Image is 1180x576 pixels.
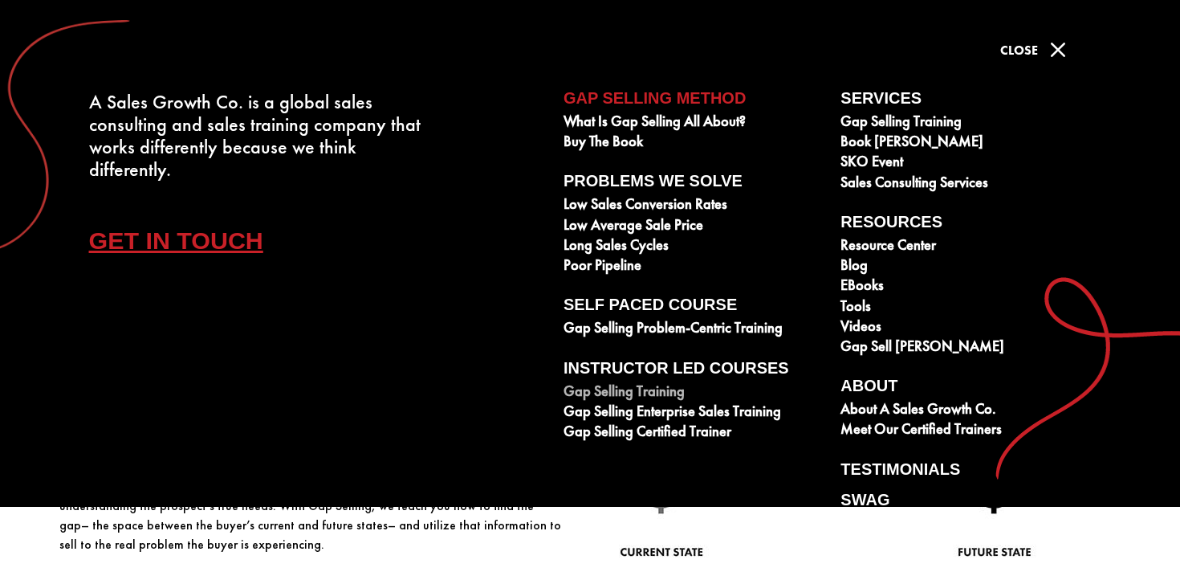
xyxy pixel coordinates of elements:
[840,237,1100,257] a: Resource Center
[840,401,1100,421] a: About A Sales Growth Co.
[564,359,823,383] a: Instructor Led Courses
[564,320,823,340] a: Gap Selling Problem-Centric Training
[1042,34,1074,66] span: M
[564,296,823,320] a: Self Paced Course
[564,383,823,403] a: Gap Selling Training
[840,153,1100,174] a: SKO Event
[840,174,1100,194] a: Sales Consulting Services
[840,460,1100,484] a: Testimonials
[564,133,823,153] a: Buy The Book
[564,172,823,196] a: Problems We Solve
[564,113,823,133] a: What is Gap Selling all about?
[564,237,823,257] a: Long Sales Cycles
[1000,42,1038,59] span: Close
[840,338,1100,358] a: Gap Sell [PERSON_NAME]
[840,113,1100,133] a: Gap Selling Training
[840,277,1100,297] a: eBooks
[564,196,823,216] a: Low Sales Conversion Rates
[840,213,1100,237] a: Resources
[840,421,1100,441] a: Meet our Certified Trainers
[840,491,1100,515] a: Swag
[840,89,1100,113] a: Services
[840,298,1100,318] a: Tools
[564,217,823,237] a: Low Average Sale Price
[564,423,823,443] a: Gap Selling Certified Trainer
[564,403,823,423] a: Gap Selling Enterprise Sales Training
[564,89,823,113] a: Gap Selling Method
[840,318,1100,338] a: Videos
[89,213,288,269] a: Get In Touch
[840,257,1100,277] a: Blog
[840,133,1100,153] a: Book [PERSON_NAME]
[840,377,1100,401] a: About
[564,257,823,277] a: Poor Pipeline
[89,91,434,181] div: A Sales Growth Co. is a global sales consulting and sales training company that works differently...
